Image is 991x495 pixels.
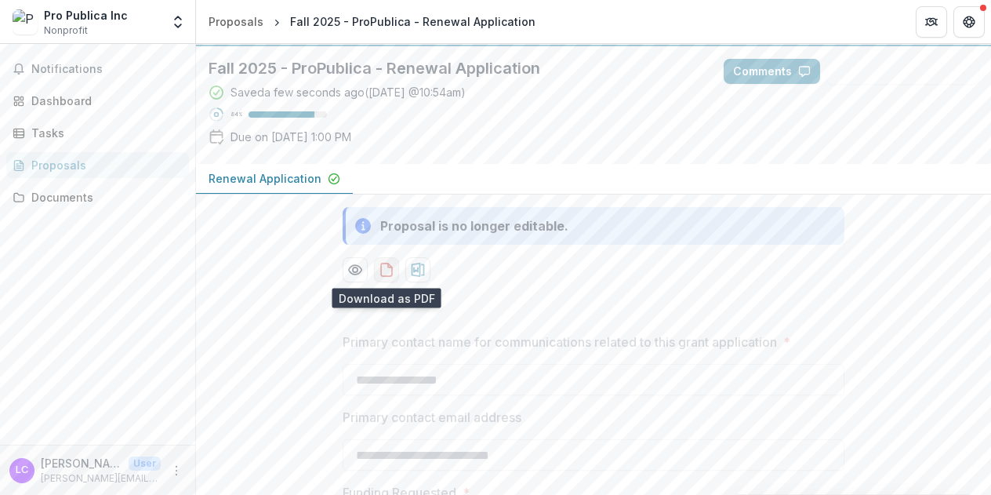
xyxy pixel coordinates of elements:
div: Pro Publica Inc [44,7,128,24]
p: Renewal Application [209,170,321,187]
p: User [129,457,161,471]
a: Tasks [6,120,189,146]
span: Nonprofit [44,24,88,38]
p: Primary contact email address [343,408,521,427]
nav: breadcrumb [202,10,542,33]
button: Open entity switcher [167,6,189,38]
div: Fall 2025 - ProPublica - Renewal Application [290,13,535,30]
button: Comments [724,59,820,84]
button: Answer Suggestions [826,59,978,84]
span: Notifications [31,63,183,76]
button: download-proposal [374,257,399,282]
button: More [167,461,186,480]
div: Dashboard [31,93,176,109]
a: Documents [6,184,189,210]
p: 84 % [231,109,242,120]
button: Preview 6289022c-da06-4300-a36b-7234c192f097-0.pdf [343,257,368,282]
button: Notifications [6,56,189,82]
div: Documents [31,189,176,206]
button: Partners [916,6,947,38]
p: Due on [DATE] 1:00 PM [231,129,351,145]
a: Proposals [6,152,189,178]
div: Saved a few seconds ago ( [DATE] @ 10:54am ) [231,84,466,100]
div: Proposals [31,157,176,173]
a: Proposals [202,10,270,33]
button: Get Help [953,6,985,38]
h2: Fall 2025 - ProPublica - Renewal Application [209,59,699,78]
div: Proposal is no longer editable. [380,217,568,235]
button: download-proposal [405,257,430,282]
img: Pro Publica Inc [13,9,38,35]
a: Dashboard [6,88,189,114]
div: Laura Chang [16,465,28,475]
div: Tasks [31,125,176,141]
div: Proposals [209,13,263,30]
p: [PERSON_NAME][EMAIL_ADDRESS][PERSON_NAME][DOMAIN_NAME] [41,471,161,486]
p: [PERSON_NAME] [41,455,122,471]
p: Primary contact name for communications related to this grant application [343,333,777,351]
